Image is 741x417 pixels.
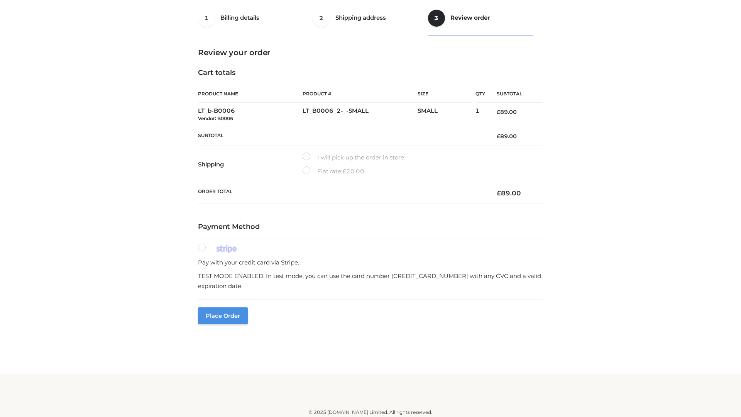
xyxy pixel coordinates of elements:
th: Size [418,85,472,103]
th: Subtotal [485,85,543,103]
th: Product # [303,85,418,103]
p: Pay with your credit card via Stripe. [198,258,543,268]
td: LT_b-B0006 [198,103,303,127]
bdi: 89.00 [497,189,521,197]
div: © 2025 [DOMAIN_NAME] Limited. All rights reserved. [115,409,626,416]
td: LT_B0006_2-_-SMALL [303,103,418,127]
h4: Cart totals [198,69,543,77]
h3: Review your order [198,48,543,57]
label: I will pick up the order in store. [303,153,405,163]
span: £ [497,189,501,197]
bdi: 89.00 [497,108,517,115]
bdi: 20.00 [342,168,364,175]
button: Place order [198,307,248,324]
span: £ [342,168,346,175]
span: £ [497,133,500,140]
th: Subtotal [198,127,485,146]
bdi: 89.00 [497,133,517,140]
p: TEST MODE ENABLED. In test mode, you can use the card number [CREDIT_CARD_NUMBER] with any CVC an... [198,271,543,291]
th: Order Total [198,183,485,203]
th: Qty [475,85,485,103]
th: Shipping [198,146,303,183]
h4: Payment Method [198,223,543,231]
th: Product Name [198,85,303,103]
small: Vendor: B0006 [198,115,233,121]
td: 1 [475,103,485,127]
span: £ [497,108,500,115]
td: SMALL [418,103,475,127]
label: Flat rate: [303,166,364,176]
